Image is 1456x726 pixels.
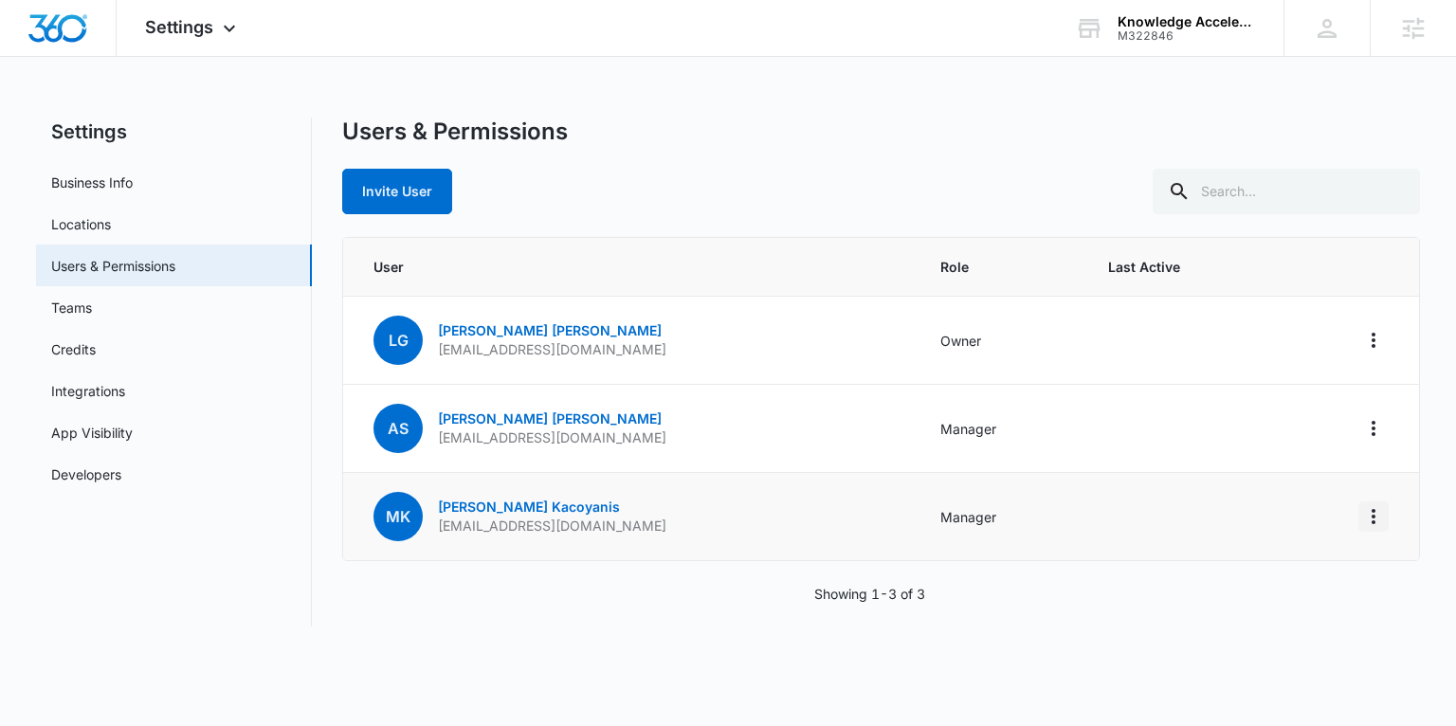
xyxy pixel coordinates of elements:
[1358,325,1389,355] button: Actions
[940,257,1063,277] span: Role
[36,118,312,146] h2: Settings
[373,333,423,349] a: LG
[918,385,1085,473] td: Manager
[373,492,423,541] span: MK
[438,410,662,427] a: [PERSON_NAME] [PERSON_NAME]
[51,423,133,443] a: App Visibility
[1358,413,1389,444] button: Actions
[1118,29,1256,43] div: account id
[51,298,92,318] a: Teams
[438,340,666,359] p: [EMAIL_ADDRESS][DOMAIN_NAME]
[373,421,423,437] a: AS
[438,499,620,515] a: [PERSON_NAME] Kacoyanis
[918,473,1085,561] td: Manager
[438,428,666,447] p: [EMAIL_ADDRESS][DOMAIN_NAME]
[438,517,666,535] p: [EMAIL_ADDRESS][DOMAIN_NAME]
[51,172,133,192] a: Business Info
[145,17,213,37] span: Settings
[1358,501,1389,532] button: Actions
[373,257,894,277] span: User
[51,256,175,276] a: Users & Permissions
[342,169,452,214] button: Invite User
[51,214,111,234] a: Locations
[51,339,96,359] a: Credits
[814,584,925,604] p: Showing 1-3 of 3
[1153,169,1420,214] input: Search...
[51,381,125,401] a: Integrations
[373,404,423,453] span: AS
[438,322,662,338] a: [PERSON_NAME] [PERSON_NAME]
[342,183,452,199] a: Invite User
[1108,257,1258,277] span: Last Active
[342,118,568,146] h1: Users & Permissions
[51,464,121,484] a: Developers
[373,509,423,525] a: MK
[373,316,423,365] span: LG
[1118,14,1256,29] div: account name
[918,297,1085,385] td: Owner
